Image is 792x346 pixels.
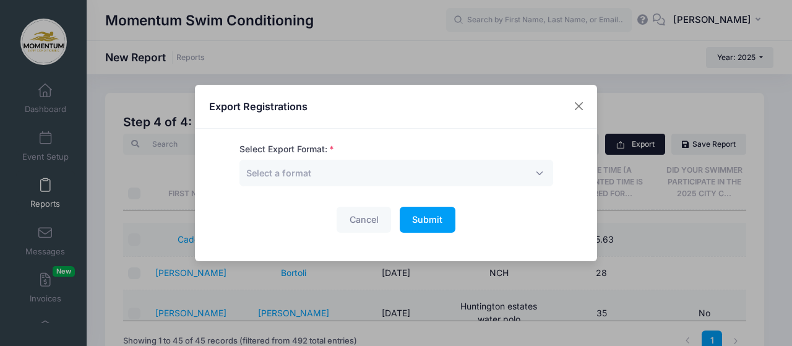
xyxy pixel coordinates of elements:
[337,207,391,233] button: Cancel
[239,143,334,156] label: Select Export Format:
[239,160,553,186] span: Select a format
[412,214,442,225] span: Submit
[209,99,308,114] h4: Export Registrations
[246,167,311,179] span: Select a format
[246,168,311,178] span: Select a format
[400,207,455,233] button: Submit
[568,95,590,118] button: Close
